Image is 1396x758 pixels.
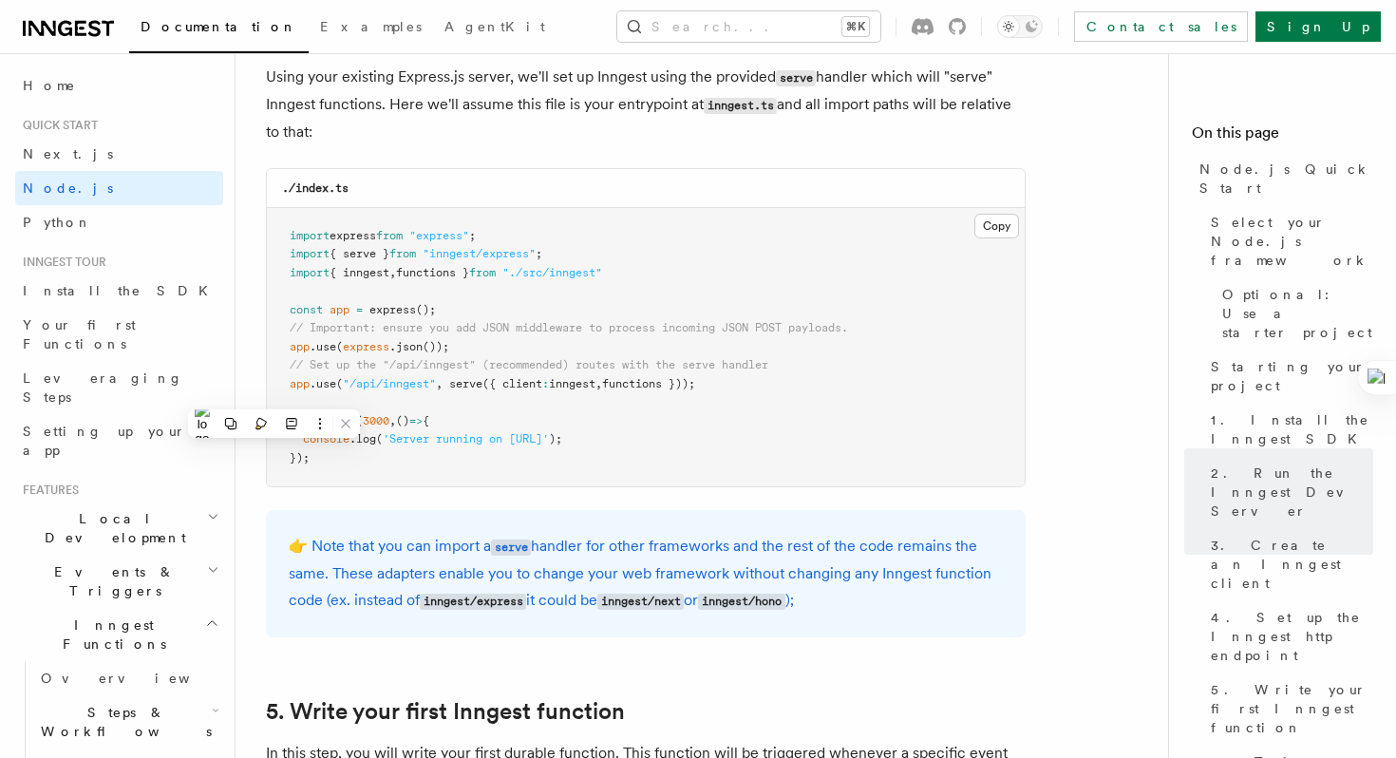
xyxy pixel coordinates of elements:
a: Examples [309,6,433,51]
span: const [290,303,323,316]
span: Python [23,215,92,230]
button: Copy [974,214,1019,238]
span: ; [469,229,476,242]
span: import [290,247,330,260]
span: 5. Write your first Inngest function [1211,680,1373,737]
span: Events & Triggers [15,562,207,600]
p: 👉 Note that you can import a handler for other frameworks and the rest of the code remains the sa... [289,533,1003,615]
span: app [330,303,349,316]
span: Documentation [141,19,297,34]
a: Setting up your app [15,414,223,467]
span: Quick start [15,118,98,133]
code: inngest.ts [704,98,777,114]
span: console [303,432,349,445]
span: , [389,266,396,279]
span: // Important: ensure you add JSON middleware to process incoming JSON POST payloads. [290,321,848,334]
span: from [376,229,403,242]
span: express [369,303,416,316]
a: 3. Create an Inngest client [1203,528,1373,600]
span: Home [23,76,76,95]
span: inngest [549,377,595,390]
button: Toggle dark mode [997,15,1043,38]
span: 'Server running on [URL]' [383,432,549,445]
span: Examples [320,19,422,34]
a: 2. Run the Inngest Dev Server [1203,456,1373,528]
a: AgentKit [433,6,557,51]
a: 4. Set up the Inngest http endpoint [1203,600,1373,673]
span: { [423,414,429,427]
a: Sign Up [1255,11,1381,42]
span: "inngest/express" [423,247,536,260]
button: Events & Triggers [15,555,223,608]
span: 1. Install the Inngest SDK [1211,410,1373,448]
a: 5. Write your first Inngest function [1203,673,1373,745]
span: , [389,414,396,427]
span: , [436,377,443,390]
kbd: ⌘K [842,17,869,36]
span: .use [310,377,336,390]
a: Contact sales [1074,11,1248,42]
button: Search...⌘K [617,11,880,42]
span: Steps & Workflows [33,703,212,741]
span: ({ client [482,377,542,390]
span: Next.js [23,146,113,161]
span: Select your Node.js framework [1211,213,1373,270]
span: functions })); [602,377,695,390]
span: ( [336,377,343,390]
span: 4. Set up the Inngest http endpoint [1211,608,1373,665]
span: ; [536,247,542,260]
span: .log [349,432,376,445]
span: 3000 [363,414,389,427]
a: Node.js Quick Start [1192,152,1373,205]
span: ); [549,432,562,445]
a: Home [15,68,223,103]
h4: On this page [1192,122,1373,152]
span: .json [389,340,423,353]
span: Node.js Quick Start [1199,160,1373,198]
span: app [290,340,310,353]
span: Features [15,483,79,498]
a: serve [491,537,531,555]
span: express [343,340,389,353]
span: from [389,247,416,260]
span: "./src/inngest" [502,266,602,279]
span: Setting up your app [23,424,186,458]
a: Overview [33,661,223,695]
span: Starting your project [1211,357,1373,395]
span: import [290,266,330,279]
a: Your first Functions [15,308,223,361]
span: Install the SDK [23,283,219,298]
a: Install the SDK [15,274,223,308]
a: Documentation [129,6,309,53]
a: Node.js [15,171,223,205]
span: Optional: Use a starter project [1222,285,1373,342]
span: "/api/inngest" [343,377,436,390]
code: serve [776,70,816,86]
span: app [290,377,310,390]
span: express [330,229,376,242]
span: { serve } [330,247,389,260]
span: { inngest [330,266,389,279]
code: inngest/hono [698,594,784,610]
code: ./index.ts [282,181,349,195]
span: Node.js [23,180,113,196]
span: ( [376,432,383,445]
a: Next.js [15,137,223,171]
span: }); [290,451,310,464]
a: Select your Node.js framework [1203,205,1373,277]
span: = [356,303,363,316]
span: Inngest tour [15,255,106,270]
span: from [469,266,496,279]
span: ( [336,340,343,353]
span: .use [310,340,336,353]
span: serve [449,377,482,390]
a: Python [15,205,223,239]
a: Leveraging Steps [15,361,223,414]
a: 5. Write your first Inngest function [266,698,625,725]
span: AgentKit [444,19,545,34]
span: () [396,414,409,427]
code: serve [491,540,531,556]
span: Overview [41,671,236,686]
code: inngest/express [420,594,526,610]
span: 2. Run the Inngest Dev Server [1211,464,1373,521]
